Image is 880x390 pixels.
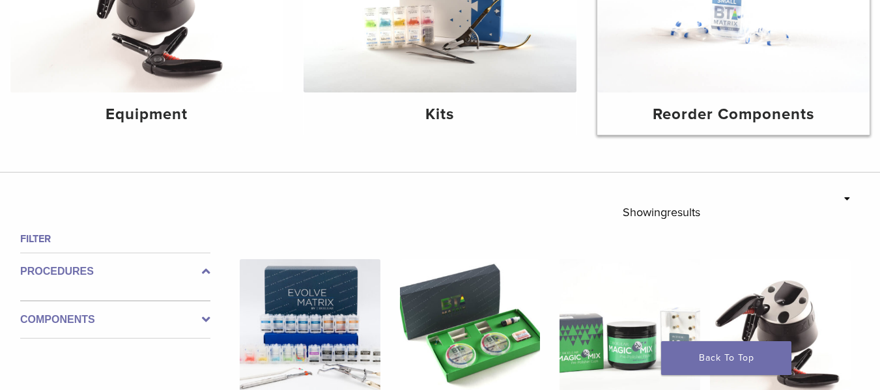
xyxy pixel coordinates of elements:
label: Components [20,312,210,327]
p: Showing results [623,199,700,226]
h4: Filter [20,231,210,247]
h4: Reorder Components [608,103,859,126]
a: Back To Top [661,341,791,375]
h4: Kits [314,103,565,126]
h4: Equipment [21,103,272,126]
label: Procedures [20,264,210,279]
